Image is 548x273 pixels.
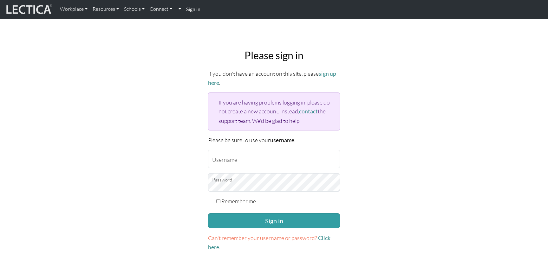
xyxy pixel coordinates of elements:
[208,150,340,168] input: Username
[90,3,121,16] a: Resources
[57,3,90,16] a: Workplace
[208,234,317,241] span: Can't remember your username or password?
[270,137,294,143] strong: username
[299,108,318,115] a: contact
[208,233,340,252] p: .
[186,6,200,12] strong: Sign in
[208,213,340,228] button: Sign in
[208,136,340,145] p: Please be sure to use your .
[208,69,340,87] p: If you don't have an account on this site, please .
[221,197,256,206] label: Remember me
[208,49,340,61] h2: Please sign in
[208,92,340,130] div: If you are having problems logging in, please do not create a new account. Instead, the support t...
[5,3,52,16] img: lecticalive
[121,3,147,16] a: Schools
[147,3,175,16] a: Connect
[184,3,203,16] a: Sign in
